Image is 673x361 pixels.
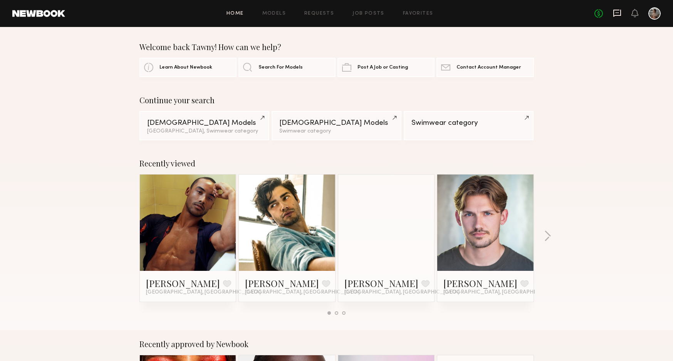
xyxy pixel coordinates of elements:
[147,119,262,127] div: [DEMOGRAPHIC_DATA] Models
[238,58,336,77] a: Search For Models
[262,11,286,16] a: Models
[279,119,394,127] div: [DEMOGRAPHIC_DATA] Models
[139,339,534,349] div: Recently approved by Newbook
[436,58,534,77] a: Contact Account Manager
[258,65,303,70] span: Search For Models
[159,65,212,70] span: Learn About Newbook
[443,289,558,296] span: [GEOGRAPHIC_DATA], [GEOGRAPHIC_DATA]
[279,129,394,134] div: Swimwear category
[139,96,534,105] div: Continue your search
[304,11,334,16] a: Requests
[443,277,517,289] a: [PERSON_NAME]
[245,289,360,296] span: [GEOGRAPHIC_DATA], [GEOGRAPHIC_DATA]
[146,277,220,289] a: [PERSON_NAME]
[352,11,384,16] a: Job Posts
[411,119,526,127] div: Swimwear category
[227,11,244,16] a: Home
[146,289,261,296] span: [GEOGRAPHIC_DATA], [GEOGRAPHIC_DATA]
[404,111,534,140] a: Swimwear category
[139,42,534,52] div: Welcome back Tawny! How can we help?
[456,65,521,70] span: Contact Account Manager
[357,65,408,70] span: Post A Job or Casting
[403,11,433,16] a: Favorites
[147,129,262,134] div: [GEOGRAPHIC_DATA], Swimwear category
[344,277,418,289] a: [PERSON_NAME]
[272,111,401,140] a: [DEMOGRAPHIC_DATA] ModelsSwimwear category
[344,289,459,296] span: [GEOGRAPHIC_DATA], [GEOGRAPHIC_DATA]
[245,277,319,289] a: [PERSON_NAME]
[337,58,435,77] a: Post A Job or Casting
[139,111,269,140] a: [DEMOGRAPHIC_DATA] Models[GEOGRAPHIC_DATA], Swimwear category
[139,58,237,77] a: Learn About Newbook
[139,159,534,168] div: Recently viewed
